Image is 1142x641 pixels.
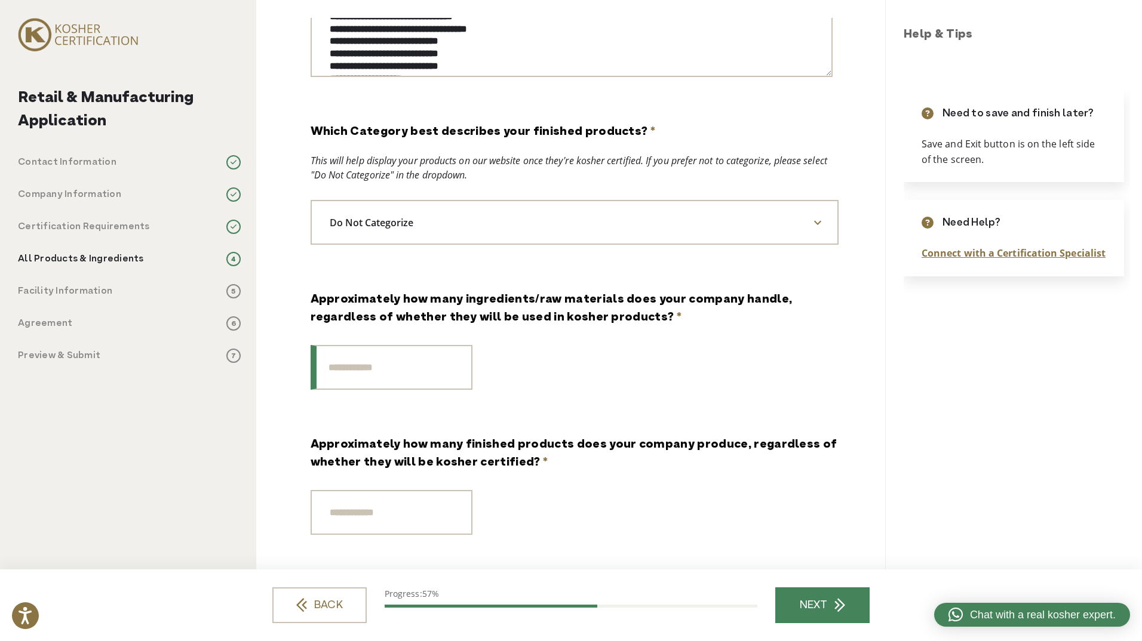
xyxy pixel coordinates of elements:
p: Save and Exit button is on the left side of the screen. [922,137,1106,167]
div: This will help display your products on our website once they're kosher certified. If you prefer ... [311,153,839,182]
p: Agreement [18,316,72,331]
a: Chat with a real kosher expert. [934,603,1130,627]
span: Do Not Categorize [311,200,839,245]
span: 6 [226,316,241,331]
p: Certification Requirements [18,220,150,234]
label: Approximately how many ingredients/raw materials does your company handle, regardless of whether ... [311,291,839,327]
label: Which Category best describes your finished products? [311,124,655,141]
a: Connect with a Certification Specialist [922,246,1106,260]
h2: Retail & Manufacturing Application [18,87,241,133]
p: Progress: [385,587,757,600]
span: 4 [226,252,241,266]
p: All Products & Ingredients [18,252,144,266]
label: Approximately how many finished products does your company produce, regardless of whether they wi... [311,436,839,472]
p: Company Information [18,187,121,202]
span: 7 [226,349,241,363]
span: 5 [226,284,241,298]
p: Contact Information [18,155,116,170]
p: Need Help? [943,215,1000,231]
h3: Help & Tips [904,26,1130,44]
span: 57% [422,588,439,599]
a: NEXT [775,587,870,623]
a: BACK [272,587,367,623]
span: Do Not Categorize [312,212,440,233]
span: Chat with a real kosher expert. [970,607,1116,623]
p: Facility Information [18,284,112,298]
p: Need to save and finish later? [943,106,1094,122]
p: Preview & Submit [18,349,100,363]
